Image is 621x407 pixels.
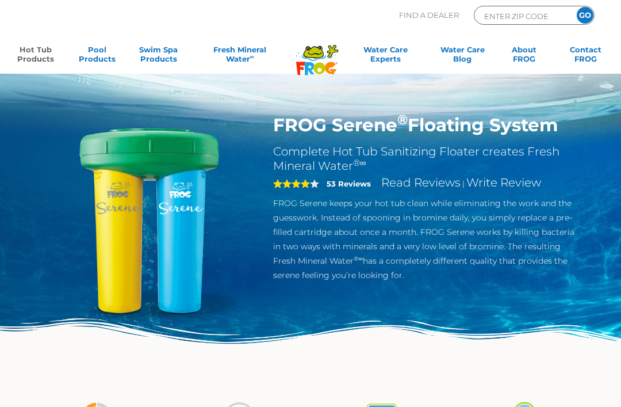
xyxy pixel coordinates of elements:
[73,45,121,68] a: PoolProducts
[273,196,578,283] p: FROG Serene keeps your hot tub clean while eliminating the work and the guesswork. Instead of spo...
[397,111,408,128] sup: ®
[353,157,366,168] sup: ®∞
[500,45,548,68] a: AboutFROG
[562,45,609,68] a: ContactFROG
[11,45,59,68] a: Hot TubProducts
[43,114,256,328] img: hot-tub-product-serene-floater.png
[135,45,182,68] a: Swim SpaProducts
[250,54,254,60] sup: ∞
[273,144,578,173] h2: Complete Hot Tub Sanitizing Floater creates Fresh Mineral Water
[273,179,310,188] span: 4
[290,30,344,75] img: Frog Products Logo
[439,45,486,68] a: Water CareBlog
[462,179,465,188] span: |
[196,45,283,68] a: Fresh MineralWater∞
[327,179,371,188] strong: 53 Reviews
[466,176,541,189] a: Write Review
[381,176,461,189] a: Read Reviews
[399,6,459,25] p: Find A Dealer
[577,7,593,24] input: GO
[346,45,425,68] a: Water CareExperts
[273,114,578,136] h1: FROG Serene Floating System
[354,255,363,263] sup: ®∞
